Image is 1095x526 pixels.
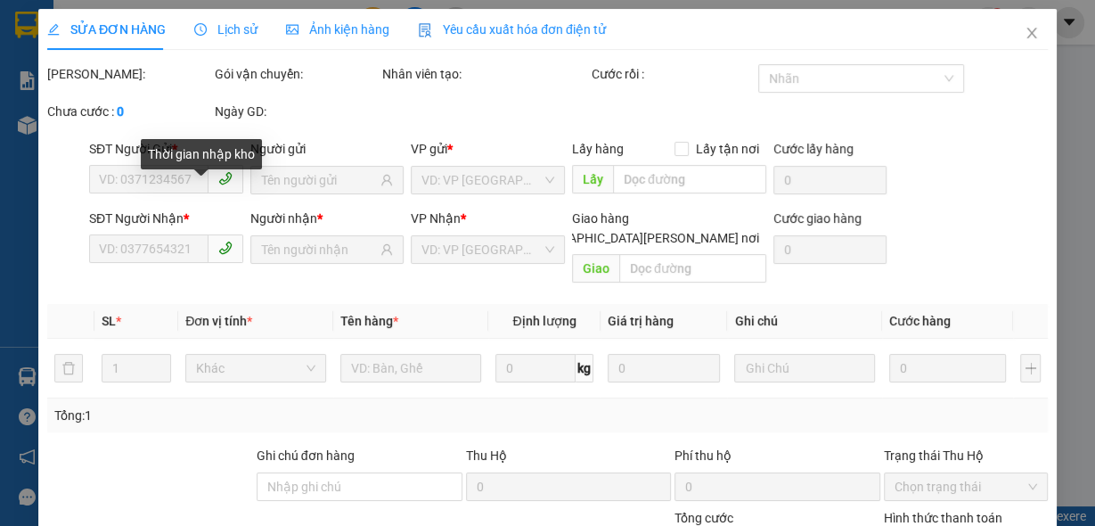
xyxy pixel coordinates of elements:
[340,354,481,382] input: VD: Bàn, Ghế
[102,314,116,328] span: SL
[196,355,315,382] span: Khác
[257,448,355,463] label: Ghi chú đơn hàng
[411,139,565,159] div: VP gửi
[734,354,875,382] input: Ghi Chú
[286,22,389,37] span: Ảnh kiện hàng
[619,254,766,283] input: Dọc đường
[194,22,257,37] span: Lịch sử
[250,209,404,228] div: Người nhận
[516,228,766,248] span: [GEOGRAPHIC_DATA][PERSON_NAME] nơi
[773,166,887,194] input: Cước lấy hàng
[727,304,882,339] th: Ghi chú
[674,446,880,473] div: Phí thu hộ
[286,23,298,36] span: picture
[185,314,252,328] span: Đơn vị tính
[572,211,629,226] span: Giao hàng
[47,102,211,121] div: Chưa cước :
[54,354,83,382] button: delete
[215,102,379,121] div: Ngày GD:
[608,314,674,328] span: Giá trị hàng
[117,104,124,119] b: 0
[89,139,243,159] div: SĐT Người Gửi
[572,254,619,283] span: Giao
[466,448,507,463] span: Thu Hộ
[884,511,1002,525] label: Hình thức thanh toán
[141,139,262,169] div: Thời gian nhập kho
[773,142,854,156] label: Cước lấy hàng
[613,165,766,193] input: Dọc đường
[895,473,1037,500] span: Chọn trạng thái
[591,64,755,84] div: Cước rồi :
[340,314,398,328] span: Tên hàng
[1025,26,1039,40] span: close
[194,23,207,36] span: clock-circle
[1007,9,1057,59] button: Close
[218,241,233,255] span: phone
[380,243,393,256] span: user
[889,354,1006,382] input: 0
[674,511,733,525] span: Tổng cước
[418,23,432,37] img: icon
[382,64,588,84] div: Nhân viên tạo:
[89,209,243,228] div: SĐT Người Nhận
[773,211,862,226] label: Cước giao hàng
[773,235,887,264] input: Cước giao hàng
[215,64,379,84] div: Gói vận chuyển:
[418,22,606,37] span: Yêu cầu xuất hóa đơn điện tử
[884,446,1048,465] div: Trạng thái Thu Hộ
[689,139,766,159] span: Lấy tận nơi
[54,406,424,425] div: Tổng: 1
[380,174,393,186] span: user
[47,64,211,84] div: [PERSON_NAME]:
[47,23,60,36] span: edit
[889,314,951,328] span: Cước hàng
[47,22,166,37] span: SỬA ĐƠN HÀNG
[572,165,613,193] span: Lấy
[257,473,462,501] input: Ghi chú đơn hàng
[261,170,378,190] input: Tên người gửi
[513,314,576,328] span: Định lượng
[576,354,593,382] span: kg
[261,240,378,259] input: Tên người nhận
[1020,354,1041,382] button: plus
[572,142,624,156] span: Lấy hàng
[608,354,720,382] input: 0
[250,139,404,159] div: Người gửi
[411,211,461,226] span: VP Nhận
